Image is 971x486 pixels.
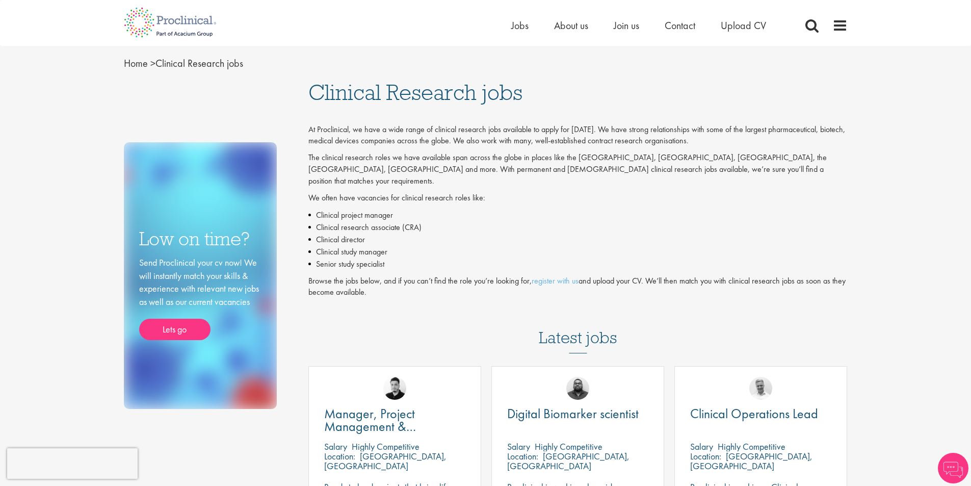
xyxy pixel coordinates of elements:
[539,303,617,353] h3: Latest jobs
[352,441,419,452] p: Highly Competitive
[507,407,648,420] a: Digital Biomarker scientist
[566,377,589,400] img: Ashley Bennett
[511,19,529,32] a: Jobs
[507,405,639,422] span: Digital Biomarker scientist
[614,19,639,32] a: Join us
[150,57,155,70] span: >
[308,192,848,204] p: We often have vacancies for clinical research roles like:
[308,221,848,234] li: Clinical research associate (CRA)
[324,450,447,472] p: [GEOGRAPHIC_DATA], [GEOGRAPHIC_DATA]
[308,246,848,258] li: Clinical study manager
[690,405,818,422] span: Clinical Operations Lead
[383,377,406,400] img: Anderson Maldonado
[749,377,772,400] img: Joshua Bye
[308,275,848,299] p: Browse the jobs below, and if you can’t find the role you’re looking for, and upload your CV. We’...
[938,453,968,483] img: Chatbot
[690,450,721,462] span: Location:
[532,275,579,286] a: register with us
[308,209,848,221] li: Clinical project manager
[139,256,261,340] div: Send Proclinical your cv now! We will instantly match your skills & experience with relevant new ...
[718,441,785,452] p: Highly Competitive
[124,57,243,70] span: Clinical Research jobs
[308,258,848,270] li: Senior study specialist
[690,407,831,420] a: Clinical Operations Lead
[507,450,629,472] p: [GEOGRAPHIC_DATA], [GEOGRAPHIC_DATA]
[665,19,695,32] a: Contact
[554,19,588,32] a: About us
[535,441,602,452] p: Highly Competitive
[124,57,148,70] a: breadcrumb link to Home
[139,229,261,249] h3: Low on time?
[324,405,434,448] span: Manager, Project Management & Operational Delivery
[507,441,530,452] span: Salary
[690,441,713,452] span: Salary
[139,319,211,340] a: Lets go
[324,407,465,433] a: Manager, Project Management & Operational Delivery
[308,79,522,106] span: Clinical Research jobs
[308,234,848,246] li: Clinical director
[507,450,538,462] span: Location:
[324,450,355,462] span: Location:
[308,152,848,187] p: The clinical research roles we have available span across the globe in places like the [GEOGRAPHI...
[7,448,138,479] iframe: reCAPTCHA
[690,450,812,472] p: [GEOGRAPHIC_DATA], [GEOGRAPHIC_DATA]
[324,441,347,452] span: Salary
[721,19,766,32] a: Upload CV
[308,124,848,147] p: At Proclinical, we have a wide range of clinical research jobs available to apply for [DATE]. We ...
